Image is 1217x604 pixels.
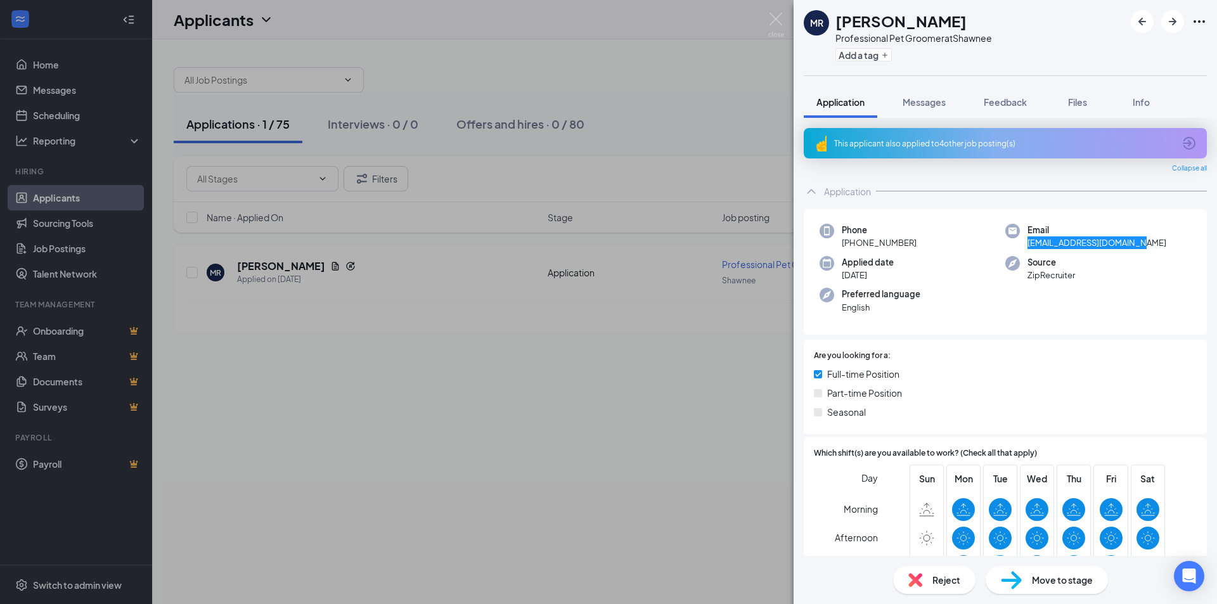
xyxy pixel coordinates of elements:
[1100,472,1123,485] span: Fri
[1068,96,1087,108] span: Files
[842,224,917,236] span: Phone
[810,16,823,29] div: MR
[804,184,819,199] svg: ChevronUp
[1062,472,1085,485] span: Thu
[984,96,1027,108] span: Feedback
[1192,14,1207,29] svg: Ellipses
[932,573,960,587] span: Reject
[834,138,1174,149] div: This applicant also applied to 4 other job posting(s)
[861,471,878,485] span: Day
[827,367,899,381] span: Full-time Position
[1165,14,1180,29] svg: ArrowRight
[842,301,920,314] span: English
[844,555,878,577] span: Evening
[835,48,892,61] button: PlusAdd a tag
[835,526,878,549] span: Afternoon
[903,96,946,108] span: Messages
[835,10,967,32] h1: [PERSON_NAME]
[915,472,938,485] span: Sun
[1172,164,1207,174] span: Collapse all
[1135,14,1150,29] svg: ArrowLeftNew
[842,256,894,269] span: Applied date
[844,498,878,520] span: Morning
[827,386,902,400] span: Part-time Position
[842,269,894,281] span: [DATE]
[1026,472,1048,485] span: Wed
[827,405,866,419] span: Seasonal
[1032,573,1093,587] span: Move to stage
[835,32,992,44] div: Professional Pet Groomer at Shawnee
[824,185,871,198] div: Application
[881,51,889,59] svg: Plus
[814,350,891,362] span: Are you looking for a:
[1174,561,1204,591] div: Open Intercom Messenger
[1027,256,1075,269] span: Source
[1161,10,1184,33] button: ArrowRight
[1027,269,1075,281] span: ZipRecruiter
[1182,136,1197,151] svg: ArrowCircle
[814,447,1037,459] span: Which shift(s) are you available to work? (Check all that apply)
[989,472,1012,485] span: Tue
[1027,236,1166,249] span: [EMAIL_ADDRESS][DOMAIN_NAME]
[1027,224,1166,236] span: Email
[816,96,865,108] span: Application
[952,472,975,485] span: Mon
[1133,96,1150,108] span: Info
[842,288,920,300] span: Preferred language
[1137,472,1159,485] span: Sat
[842,236,917,249] span: [PHONE_NUMBER]
[1131,10,1154,33] button: ArrowLeftNew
